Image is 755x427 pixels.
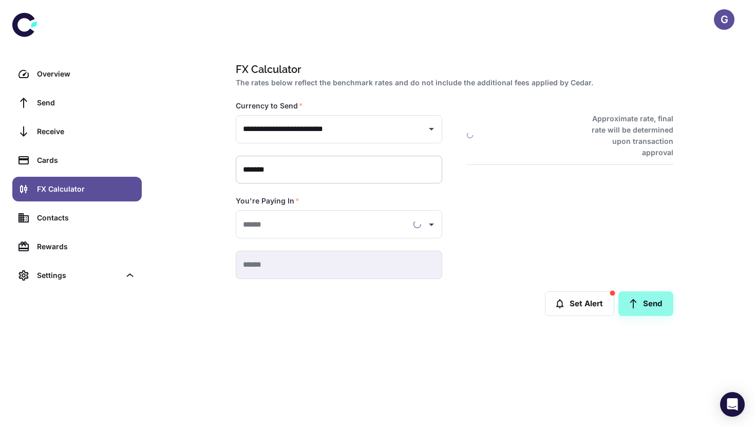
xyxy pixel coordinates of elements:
[12,148,142,173] a: Cards
[12,234,142,259] a: Rewards
[37,155,136,166] div: Cards
[424,217,439,232] button: Open
[37,212,136,224] div: Contacts
[236,62,669,77] h1: FX Calculator
[37,68,136,80] div: Overview
[720,392,745,417] div: Open Intercom Messenger
[12,62,142,86] a: Overview
[545,291,614,316] button: Set Alert
[37,97,136,108] div: Send
[12,263,142,288] div: Settings
[424,122,439,136] button: Open
[37,126,136,137] div: Receive
[37,183,136,195] div: FX Calculator
[236,101,303,111] label: Currency to Send
[12,119,142,144] a: Receive
[37,270,120,281] div: Settings
[12,90,142,115] a: Send
[12,177,142,201] a: FX Calculator
[12,206,142,230] a: Contacts
[37,241,136,252] div: Rewards
[236,196,299,206] label: You're Paying In
[618,291,673,316] a: Send
[714,9,734,30] button: G
[580,113,673,158] h6: Approximate rate, final rate will be determined upon transaction approval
